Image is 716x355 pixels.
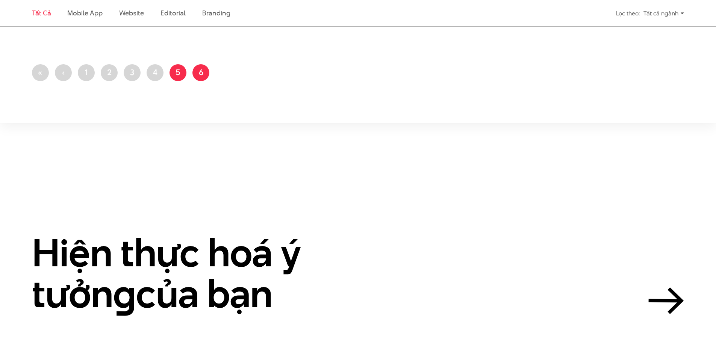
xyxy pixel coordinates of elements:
[38,66,43,78] span: «
[113,267,136,320] en: g
[101,64,118,81] a: 2
[119,8,144,18] a: Website
[32,232,370,314] h2: Hiện thực hoá ý tưởn của bạn
[62,66,65,78] span: ‹
[32,232,684,314] a: Hiện thực hoá ý tưởngcủa bạn
[202,8,230,18] a: Branding
[124,64,141,81] a: 3
[643,7,684,20] div: Tất cả ngành
[147,64,163,81] a: 4
[160,8,186,18] a: Editorial
[78,64,95,81] a: 1
[32,8,51,18] a: Tất cả
[170,64,186,81] a: 5
[67,8,102,18] a: Mobile app
[616,7,640,20] div: Lọc theo:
